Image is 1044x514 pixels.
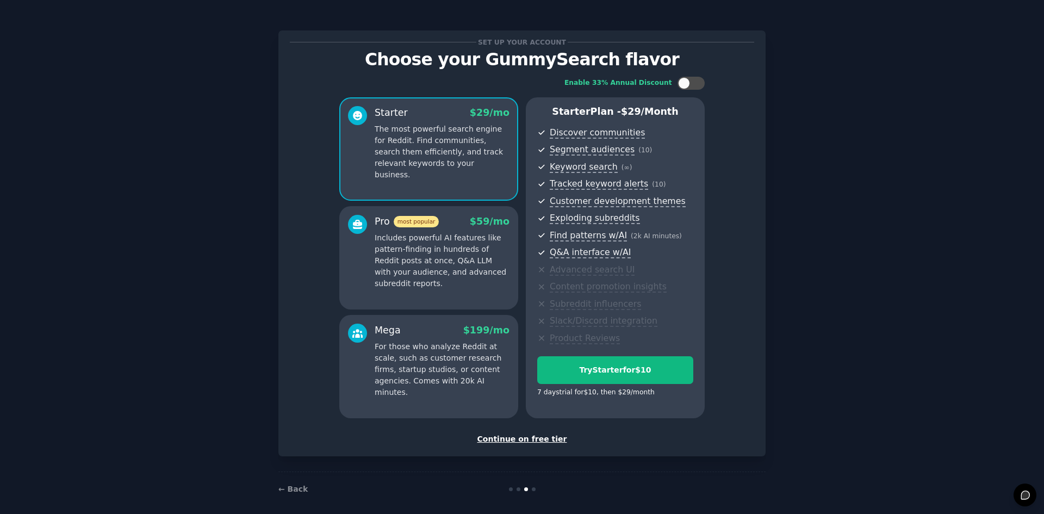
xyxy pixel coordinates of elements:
[537,105,693,119] p: Starter Plan -
[290,50,754,69] p: Choose your GummySearch flavor
[537,356,693,384] button: TryStarterfor$10
[538,364,693,376] div: Try Starter for $10
[564,78,672,88] div: Enable 33% Annual Discount
[375,215,439,228] div: Pro
[470,216,509,227] span: $ 59 /mo
[375,324,401,337] div: Mega
[375,232,509,289] p: Includes powerful AI features like pattern-finding in hundreds of Reddit posts at once, Q&A LLM w...
[550,247,631,258] span: Q&A interface w/AI
[550,178,648,190] span: Tracked keyword alerts
[550,144,635,156] span: Segment audiences
[470,107,509,118] span: $ 29 /mo
[621,106,679,117] span: $ 29 /month
[278,485,308,493] a: ← Back
[550,333,620,344] span: Product Reviews
[638,146,652,154] span: ( 10 )
[550,230,627,241] span: Find patterns w/AI
[375,341,509,398] p: For those who analyze Reddit at scale, such as customer research firms, startup studios, or conte...
[550,127,645,139] span: Discover communities
[476,36,568,48] span: Set up your account
[622,164,632,171] span: ( ∞ )
[394,216,439,227] span: most popular
[537,388,655,398] div: 7 days trial for $10 , then $ 29 /month
[550,162,618,173] span: Keyword search
[631,232,682,240] span: ( 2k AI minutes )
[290,434,754,445] div: Continue on free tier
[652,181,666,188] span: ( 10 )
[375,106,408,120] div: Starter
[375,123,509,181] p: The most powerful search engine for Reddit. Find communities, search them efficiently, and track ...
[550,315,657,327] span: Slack/Discord integration
[550,281,667,293] span: Content promotion insights
[550,299,641,310] span: Subreddit influencers
[550,196,686,207] span: Customer development themes
[550,264,635,276] span: Advanced search UI
[550,213,639,224] span: Exploding subreddits
[463,325,509,336] span: $ 199 /mo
